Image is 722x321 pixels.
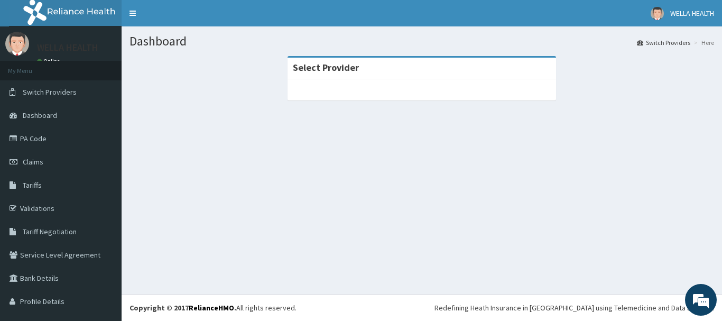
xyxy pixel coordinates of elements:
span: Tariff Negotiation [23,227,77,236]
h1: Dashboard [129,34,714,48]
a: RelianceHMO [189,303,234,313]
div: Redefining Heath Insurance in [GEOGRAPHIC_DATA] using Telemedicine and Data Science! [434,302,714,313]
span: WELLA HEALTH [670,8,714,18]
strong: Copyright © 2017 . [129,303,236,313]
li: Here [691,38,714,47]
p: WELLA HEALTH [37,43,98,52]
span: Dashboard [23,111,57,120]
strong: Select Provider [293,61,359,74]
a: Online [37,58,62,65]
footer: All rights reserved. [122,294,722,321]
a: Switch Providers [637,38,690,47]
img: User Image [5,32,29,56]
span: Switch Providers [23,87,77,97]
span: Claims [23,157,43,167]
img: User Image [651,7,664,20]
span: Tariffs [23,180,42,190]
